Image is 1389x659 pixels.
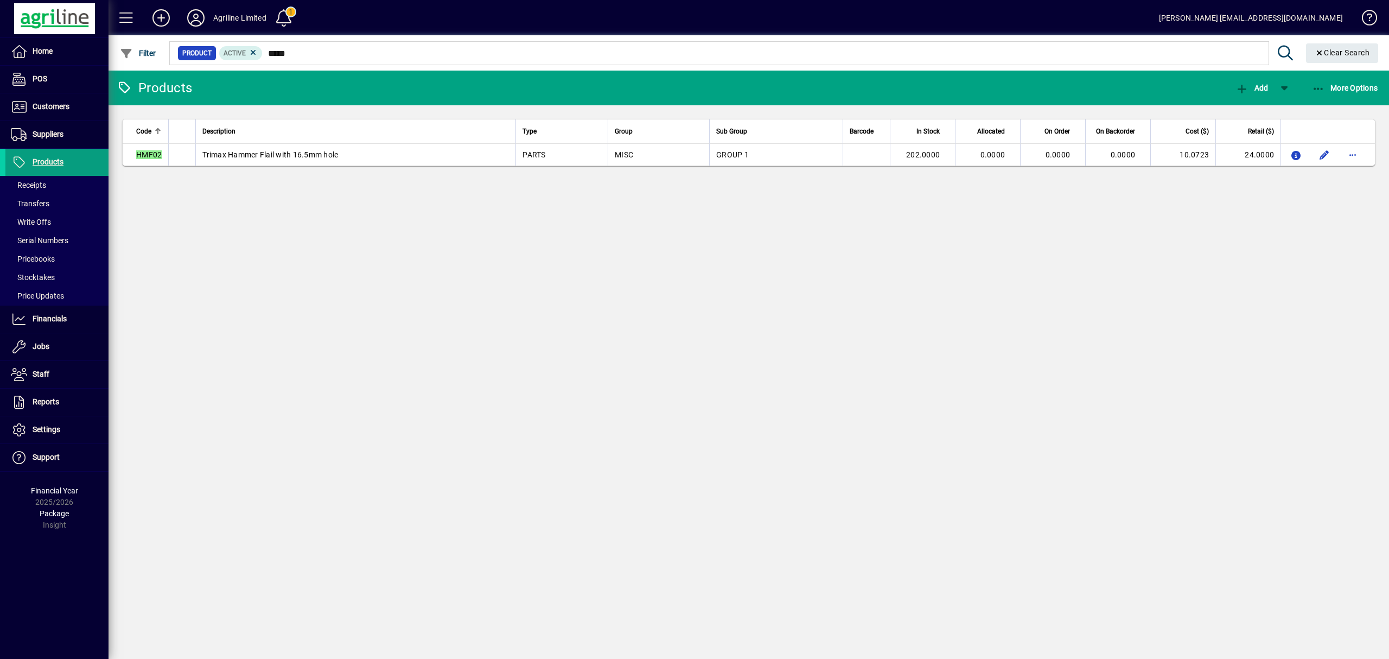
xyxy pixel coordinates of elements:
span: Sub Group [716,125,747,137]
button: Add [1233,78,1271,98]
span: Settings [33,425,60,434]
td: 24.0000 [1215,144,1280,166]
span: Package [40,509,69,518]
span: Write Offs [11,218,51,226]
a: Price Updates [5,287,109,305]
div: Products [117,79,192,97]
span: GROUP 1 [716,150,749,159]
button: More options [1344,146,1361,163]
span: Filter [120,49,156,58]
span: Group [615,125,633,137]
span: Home [33,47,53,55]
span: Active [224,49,246,57]
span: Clear Search [1315,48,1370,57]
span: 0.0000 [1046,150,1071,159]
a: Knowledge Base [1354,2,1375,37]
span: Serial Numbers [11,236,68,245]
div: [PERSON_NAME] [EMAIL_ADDRESS][DOMAIN_NAME] [1159,9,1343,27]
a: Transfers [5,194,109,213]
a: Jobs [5,333,109,360]
div: Description [202,125,509,137]
span: Stocktakes [11,273,55,282]
span: Receipts [11,181,46,189]
div: Sub Group [716,125,836,137]
a: Financials [5,306,109,333]
button: More Options [1309,78,1381,98]
span: Reports [33,397,59,406]
div: Group [615,125,703,137]
span: 0.0000 [1111,150,1136,159]
em: HMF02 [136,150,162,159]
a: Settings [5,416,109,443]
span: Product [182,48,212,59]
div: Type [523,125,601,137]
a: Suppliers [5,121,109,148]
span: POS [33,74,47,83]
span: Add [1235,84,1268,92]
span: Retail ($) [1248,125,1274,137]
a: Pricebooks [5,250,109,268]
a: Receipts [5,176,109,194]
span: Transfers [11,199,49,208]
span: Support [33,453,60,461]
div: In Stock [897,125,950,137]
span: Type [523,125,537,137]
span: PARTS [523,150,545,159]
div: On Backorder [1092,125,1145,137]
a: Support [5,444,109,471]
span: Pricebooks [11,255,55,263]
div: Allocated [962,125,1015,137]
span: 0.0000 [980,150,1005,159]
button: Filter [117,43,159,63]
button: Profile [179,8,213,28]
span: Description [202,125,235,137]
span: Financial Year [31,486,78,495]
span: Cost ($) [1186,125,1209,137]
div: Code [136,125,162,137]
span: In Stock [916,125,940,137]
span: More Options [1312,84,1378,92]
span: Financials [33,314,67,323]
a: Write Offs [5,213,109,231]
button: Edit [1316,146,1333,163]
a: POS [5,66,109,93]
span: Price Updates [11,292,64,300]
div: On Order [1027,125,1080,137]
span: Code [136,125,151,137]
div: Agriline Limited [213,9,266,27]
a: Serial Numbers [5,231,109,250]
div: Barcode [850,125,883,137]
a: Stocktakes [5,268,109,287]
span: Allocated [977,125,1005,137]
span: Jobs [33,342,49,351]
span: Suppliers [33,130,63,138]
span: 202.0000 [906,150,940,159]
button: Add [144,8,179,28]
span: Staff [33,370,49,378]
mat-chip: Activation Status: Active [219,46,263,60]
span: Barcode [850,125,874,137]
a: Customers [5,93,109,121]
span: Products [33,157,63,166]
span: On Backorder [1096,125,1135,137]
span: On Order [1044,125,1070,137]
a: Home [5,38,109,65]
span: MISC [615,150,633,159]
span: Trimax Hammer Flail with 16.5mm hole [202,150,338,159]
td: 10.0723 [1150,144,1215,166]
a: Reports [5,389,109,416]
span: Customers [33,102,69,111]
button: Clear [1306,43,1379,63]
a: Staff [5,361,109,388]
